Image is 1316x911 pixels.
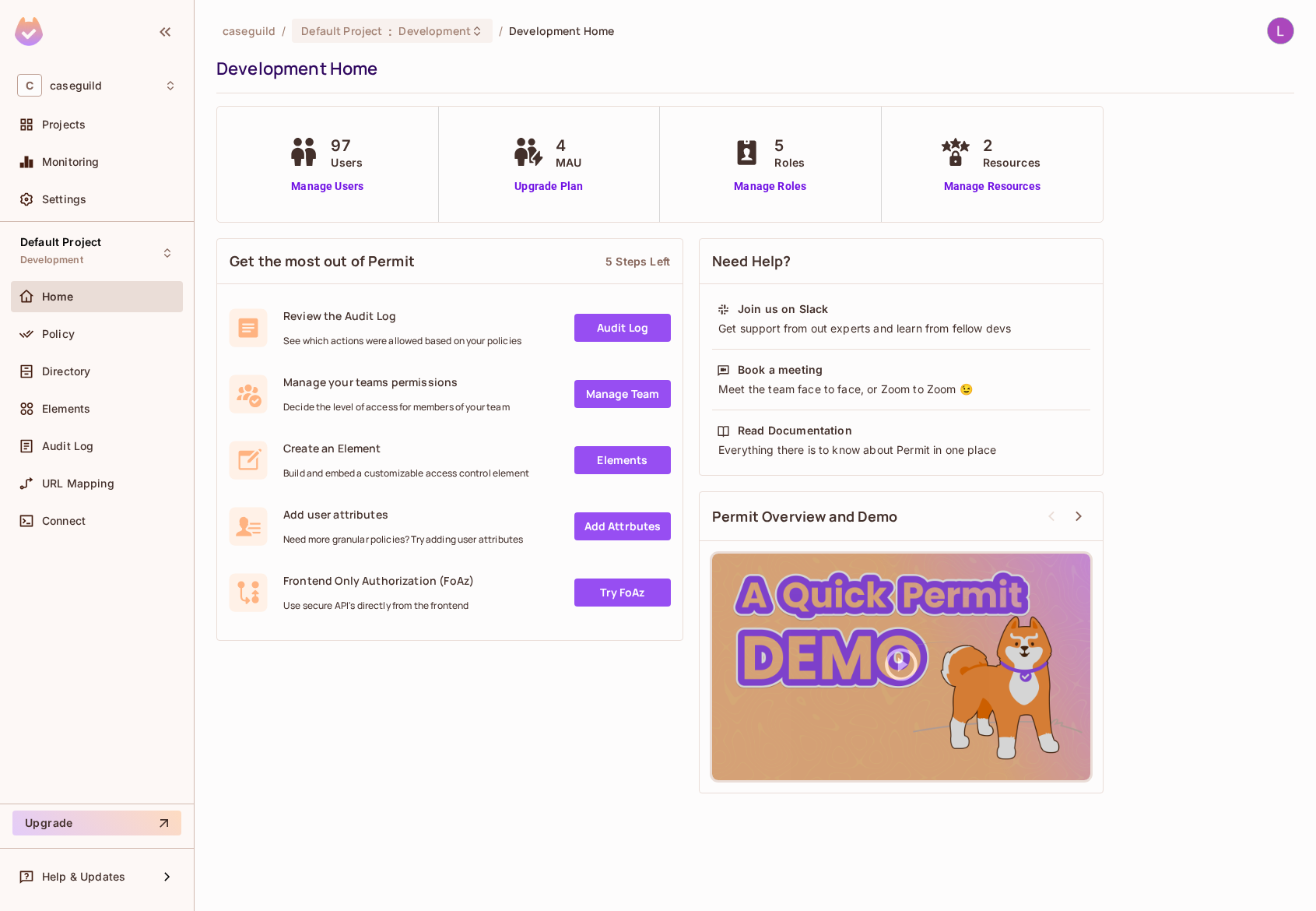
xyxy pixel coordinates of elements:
[774,154,805,171] span: Roles
[42,515,86,527] span: Connect
[556,154,581,171] span: MAU
[283,308,521,323] span: Review the Audit Log
[230,251,415,271] span: Get the most out of Permit
[283,401,510,413] span: Decide the level of access for members of your team
[717,442,1086,458] div: Everything there is to know about Permit in one place
[605,254,670,269] div: 5 Steps Left
[42,193,86,206] span: Settings
[50,79,102,92] span: Workspace: caseguild
[283,507,523,522] span: Add user attributes
[42,156,100,168] span: Monitoring
[936,178,1048,195] a: Manage Resources
[388,25,393,37] span: :
[15,17,43,46] img: SReyMgAAAABJRU5ErkJggg==
[282,23,286,38] li: /
[284,178,370,195] a: Manage Users
[223,23,275,38] span: the active workspace
[499,23,503,38] li: /
[42,871,125,883] span: Help & Updates
[283,441,529,455] span: Create an Element
[283,573,474,588] span: Frontend Only Authorization (FoAz)
[42,118,86,131] span: Projects
[301,23,382,38] span: Default Project
[42,440,93,452] span: Audit Log
[728,178,812,195] a: Manage Roles
[42,365,90,378] span: Directory
[738,362,823,378] div: Book a meeting
[331,154,363,171] span: Users
[1268,18,1293,44] img: Lukas Jaronis
[283,375,510,389] span: Manage your teams permissions
[574,314,671,342] a: Audit Log
[509,23,614,38] span: Development Home
[398,23,470,38] span: Development
[717,382,1086,397] div: Meet the team face to face, or Zoom to Zoom 😉
[738,423,852,438] div: Read Documentation
[283,467,529,480] span: Build and embed a customizable access control element
[283,600,474,612] span: Use secure API's directly from the frontend
[42,290,74,303] span: Home
[42,477,114,490] span: URL Mapping
[574,579,671,607] a: Try FoAz
[331,134,363,157] span: 97
[20,254,83,266] span: Development
[42,328,75,340] span: Policy
[574,446,671,474] a: Elements
[983,154,1041,171] span: Resources
[556,134,581,157] span: 4
[574,380,671,408] a: Manage Team
[283,533,523,546] span: Need more granular policies? Try adding user attributes
[17,74,42,97] span: C
[574,512,671,540] a: Add Attrbutes
[20,236,101,248] span: Default Project
[712,507,898,526] span: Permit Overview and Demo
[738,301,828,317] div: Join us on Slack
[283,335,521,347] span: See which actions were allowed based on your policies
[509,178,589,195] a: Upgrade Plan
[774,134,805,157] span: 5
[983,134,1041,157] span: 2
[717,321,1086,336] div: Get support from out experts and learn from fellow devs
[712,251,791,271] span: Need Help?
[42,403,90,415] span: Elements
[12,811,181,835] button: Upgrade
[216,57,1286,80] div: Development Home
